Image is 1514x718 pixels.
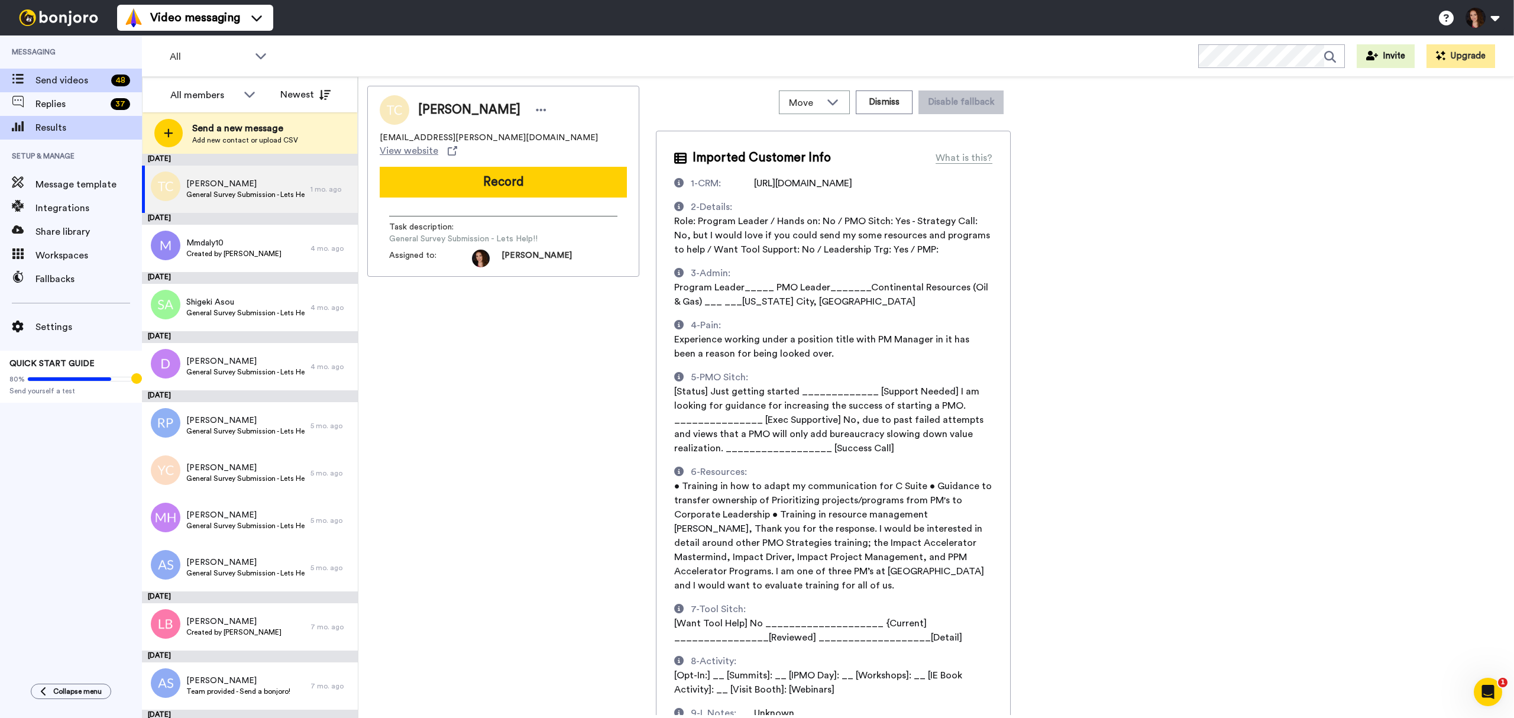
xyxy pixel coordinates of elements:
span: All [170,50,249,64]
img: lb.png [151,609,180,639]
span: General Survey Submission - Lets Help!! [186,521,305,531]
span: Results [35,121,142,135]
div: 3-Admin: [691,266,730,280]
span: General Survey Submission - Lets Help!! [186,308,305,318]
span: Share library [35,225,142,239]
span: Message template [35,177,142,192]
span: Add new contact or upload CSV [192,135,298,145]
div: 7 mo. ago [310,681,352,691]
span: Video messaging [150,9,240,26]
span: • Training in how to adapt my communication for C Suite • Guidance to transfer ownership of Prior... [674,481,992,590]
img: as.png [151,668,180,698]
div: 48 [111,75,130,86]
img: m.png [151,231,180,260]
span: Role: Program Leader / Hands on: No / PMO Sitch: Yes - Strategy Call: No, but I would love if you... [674,216,990,254]
div: 2-Details: [691,200,732,214]
div: 4-Pain: [691,318,721,332]
span: Send videos [35,73,106,88]
div: 8-Activity: [691,654,736,668]
span: General Survey Submission - Lets Help!! [186,568,305,578]
div: 5 mo. ago [310,563,352,573]
span: [PERSON_NAME] [186,557,305,568]
button: Invite [1357,44,1415,68]
div: 4 mo. ago [310,303,352,312]
button: Dismiss [856,90,913,114]
span: Settings [35,320,142,334]
div: [DATE] [142,213,358,225]
span: QUICK START GUIDE [9,360,95,368]
span: [PERSON_NAME] [418,101,520,119]
div: 4 mo. ago [310,362,352,371]
div: 7 mo. ago [310,622,352,632]
img: mh.png [151,503,180,532]
button: Upgrade [1426,44,1495,68]
div: [DATE] [142,651,358,662]
span: General Survey Submission - Lets Help!! [186,426,305,436]
img: d.png [151,349,180,379]
span: [PERSON_NAME] [186,355,305,367]
span: Team provided - Send a bonjoro! [186,687,290,696]
div: [DATE] [142,331,358,343]
img: rp.png [151,408,180,438]
button: Newest [271,83,339,106]
span: [PERSON_NAME] [502,250,572,267]
span: General Survey Submission - Lets Help!! [186,367,305,377]
iframe: Intercom live chat [1474,678,1502,706]
div: 4 mo. ago [310,244,352,253]
span: Move [789,96,821,110]
span: View website [380,144,438,158]
span: General Survey Submission - Lets Help!! [186,190,305,199]
div: [DATE] [142,591,358,603]
img: tc.png [151,172,180,201]
span: Created by [PERSON_NAME] [186,249,282,258]
span: [Opt-In:] __ [Summits]: __ [IPMO Day]: __ [Workshops]: __ [IE Book Activity]: __ [Visit Booth]: [... [674,671,962,694]
div: [DATE] [142,154,358,166]
span: Fallbacks [35,272,142,286]
button: Collapse menu [31,684,111,699]
img: sa.png [151,290,180,319]
span: 80% [9,374,25,384]
span: Shigeki Asou [186,296,305,308]
div: [DATE] [142,272,358,284]
span: [PERSON_NAME] [186,509,305,521]
span: [PERSON_NAME] [186,675,290,687]
div: 7-Tool Sitch: [691,602,746,616]
span: Experience working under a position title with PM Manager in it has been a reason for being looke... [674,335,969,358]
span: Imported Customer Info [693,149,831,167]
img: yc.png [151,455,180,485]
span: Unknown [754,709,794,718]
span: Collapse menu [53,687,102,696]
span: Integrations [35,201,142,215]
span: Send a new message [192,121,298,135]
button: Disable fallback [918,90,1004,114]
div: 5 mo. ago [310,468,352,478]
span: [URL][DOMAIN_NAME] [754,179,852,188]
span: [EMAIL_ADDRESS][PERSON_NAME][DOMAIN_NAME] [380,132,598,144]
span: General Survey Submission - Lets Help!! [389,233,538,245]
span: [Want Tool Help] No ____________________ {Current] ________________[Reviewed] ___________________... [674,619,962,642]
span: [PERSON_NAME] [186,462,305,474]
img: bj-logo-header-white.svg [14,9,103,26]
img: vm-color.svg [124,8,143,27]
span: Program Leader_____ PMO Leader_______Continental Resources (Oil & Gas) ___ ___[US_STATE] City, [G... [674,283,988,306]
img: as.png [151,550,180,580]
span: [PERSON_NAME] [186,178,305,190]
div: 5 mo. ago [310,421,352,431]
div: 5-PMO Sitch: [691,370,748,384]
button: Record [380,167,627,198]
span: 1 [1498,678,1507,687]
span: [PERSON_NAME] [186,616,282,628]
img: f1b73c6d-a058-4563-9fbb-190832f20509-1560342424.jpg [472,250,490,267]
div: 1 mo. ago [310,185,352,194]
div: 1-CRM: [691,176,721,190]
div: What is this? [936,151,992,165]
span: Mmdaly10 [186,237,282,249]
div: Tooltip anchor [131,373,142,384]
div: All members [170,88,238,102]
a: View website [380,144,457,158]
span: General Survey Submission - Lets Help!! [186,474,305,483]
div: 6-Resources: [691,465,747,479]
div: 37 [111,98,130,110]
span: Assigned to: [389,250,472,267]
